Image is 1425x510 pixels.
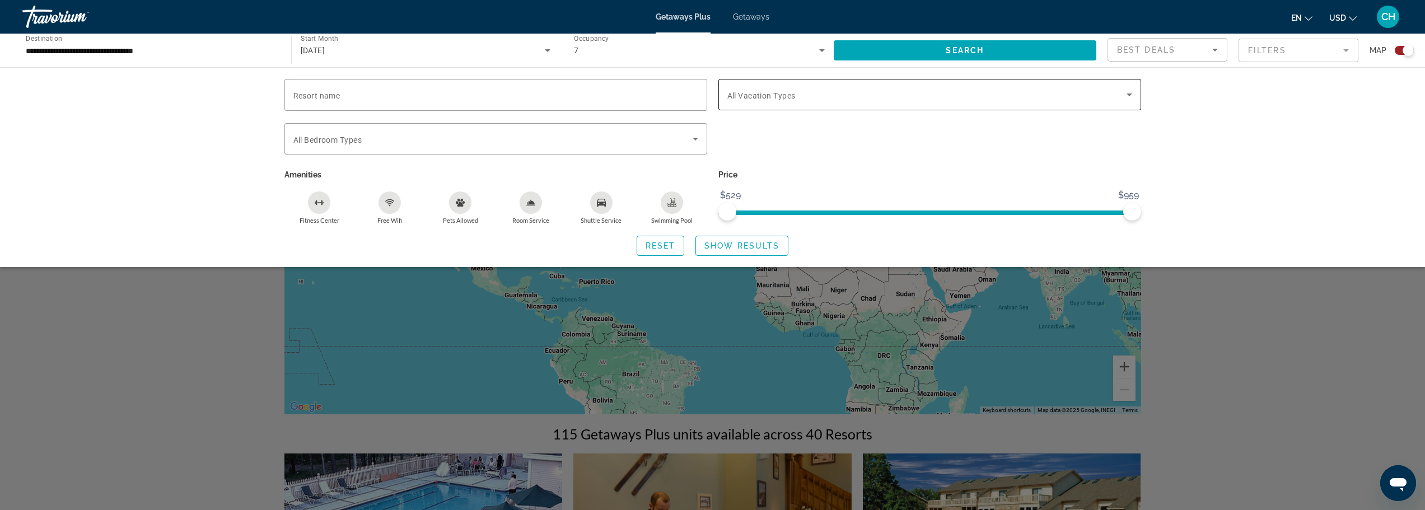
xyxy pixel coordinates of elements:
[581,217,622,224] span: Shuttle Service
[637,191,707,224] button: Swimming Pool
[1291,10,1312,26] button: Change language
[727,91,796,100] span: All Vacation Types
[574,46,578,55] span: 7
[646,241,676,250] span: Reset
[1116,187,1141,204] span: $959
[284,167,707,183] p: Amenities
[22,2,134,31] a: Travorium
[656,12,711,21] a: Getaways Plus
[1291,13,1302,22] span: en
[1380,465,1416,501] iframe: Button to launch messaging window
[704,241,779,250] span: Show Results
[1329,13,1346,22] span: USD
[1117,45,1175,54] span: Best Deals
[834,40,1097,60] button: Search
[496,191,566,224] button: Room Service
[574,35,609,43] span: Occupancy
[354,191,425,224] button: Free Wifi
[718,210,1141,213] ngx-slider: ngx-slider
[1373,5,1403,29] button: User Menu
[1329,10,1357,26] button: Change currency
[293,135,362,144] span: All Bedroom Types
[637,236,685,256] button: Reset
[1117,43,1218,57] mat-select: Sort by
[946,46,984,55] span: Search
[718,187,742,204] span: $529
[443,217,478,224] span: Pets Allowed
[512,217,549,224] span: Room Service
[695,236,788,256] button: Show Results
[1381,11,1395,22] span: CH
[566,191,637,224] button: Shuttle Service
[1239,38,1358,63] button: Filter
[1370,43,1386,58] span: Map
[301,46,325,55] span: [DATE]
[651,217,693,224] span: Swimming Pool
[26,34,62,42] span: Destination
[1123,203,1141,221] span: ngx-slider-max
[300,217,339,224] span: Fitness Center
[718,203,736,221] span: ngx-slider
[718,167,1141,183] p: Price
[301,35,338,43] span: Start Month
[425,191,496,224] button: Pets Allowed
[284,191,355,224] button: Fitness Center
[293,91,340,100] span: Resort name
[377,217,402,224] span: Free Wifi
[733,12,769,21] a: Getaways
